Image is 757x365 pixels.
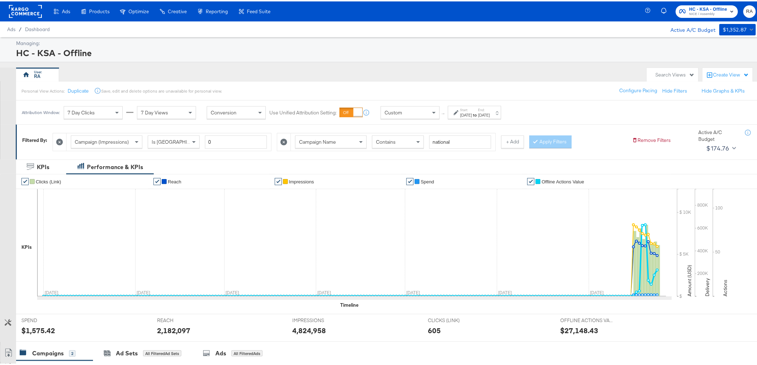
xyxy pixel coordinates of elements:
[340,300,358,307] div: Timeline
[157,324,191,334] div: 2,182,097
[16,45,754,58] div: HC - KSA - Offline
[15,25,25,31] span: /
[22,135,47,142] div: Filtered By:
[687,263,693,295] text: Amount (USD)
[21,242,32,249] div: KPIs
[101,87,222,93] div: Save, edit and delete options are unavailable for personal view.
[168,178,181,183] span: Reach
[429,134,491,147] input: Enter a search term
[21,87,65,93] div: Personal View Actions:
[707,142,729,152] div: $174.76
[656,70,695,77] div: Search Views
[292,324,326,334] div: 4,824,958
[205,134,267,147] input: Enter a number
[478,111,490,117] div: [DATE]
[89,7,109,13] span: Products
[275,177,282,184] a: ✔
[211,108,236,114] span: Conversion
[478,106,490,111] label: End:
[689,10,727,16] span: NICE / Assembly
[689,4,727,12] span: HC - KSA - Offline
[743,4,756,16] button: RA
[699,128,738,141] div: Active A/C Budget
[561,324,599,334] div: $27,148.43
[215,348,226,356] div: Ads
[152,137,206,144] span: Is [GEOGRAPHIC_DATA]
[615,83,663,96] button: Configure Pacing
[289,178,314,183] span: Impressions
[723,24,747,33] div: $1,352.87
[75,137,129,144] span: Campaign (Impressions)
[69,349,75,355] div: 2
[676,4,738,16] button: HC - KSA - OfflineNICE / Assembly
[460,106,472,111] label: Start:
[21,316,75,322] span: SPEND
[153,177,161,184] a: ✔
[713,70,749,77] div: Create View
[632,135,671,142] button: Remove Filters
[746,6,753,14] span: RA
[21,109,60,114] div: Attribution Window:
[542,178,584,183] span: Offline Actions Value
[32,348,64,356] div: Campaigns
[428,324,441,334] div: 605
[704,141,738,153] button: $174.76
[440,111,447,114] span: ↑
[702,86,745,93] button: Hide Graphs & KPIs
[269,108,337,115] label: Use Unified Attribution Setting:
[128,7,149,13] span: Optimize
[68,86,89,93] button: Duplicate
[16,39,754,45] div: Managing:
[663,23,716,33] div: Active A/C Budget
[501,134,524,147] button: + Add
[561,316,614,322] span: OFFLINE ACTIONS VALUE
[21,177,29,184] a: ✔
[376,137,396,144] span: Contains
[206,7,228,13] span: Reporting
[7,25,15,31] span: Ads
[722,278,729,295] text: Actions
[116,348,138,356] div: Ad Sets
[421,178,434,183] span: Spend
[428,316,482,322] span: CLICKS (LINK)
[36,178,61,183] span: Clicks (Link)
[37,162,49,170] div: KPIs
[460,111,472,117] div: [DATE]
[663,86,688,93] button: Hide Filters
[299,137,336,144] span: Campaign Name
[168,7,187,13] span: Creative
[406,177,414,184] a: ✔
[231,349,263,355] div: All Filtered Ads
[157,316,211,322] span: REACH
[34,71,41,78] div: RA
[143,349,181,355] div: All Filtered Ad Sets
[719,23,756,34] button: $1,352.87
[385,108,402,114] span: Custom
[87,162,143,170] div: Performance & KPIs
[704,277,711,295] text: Delivery
[247,7,270,13] span: Feed Suite
[25,25,50,31] a: Dashboard
[472,111,478,116] strong: to
[62,7,70,13] span: Ads
[141,108,168,114] span: 7 Day Views
[21,324,55,334] div: $1,575.42
[68,108,95,114] span: 7 Day Clicks
[292,316,346,322] span: IMPRESSIONS
[527,177,534,184] a: ✔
